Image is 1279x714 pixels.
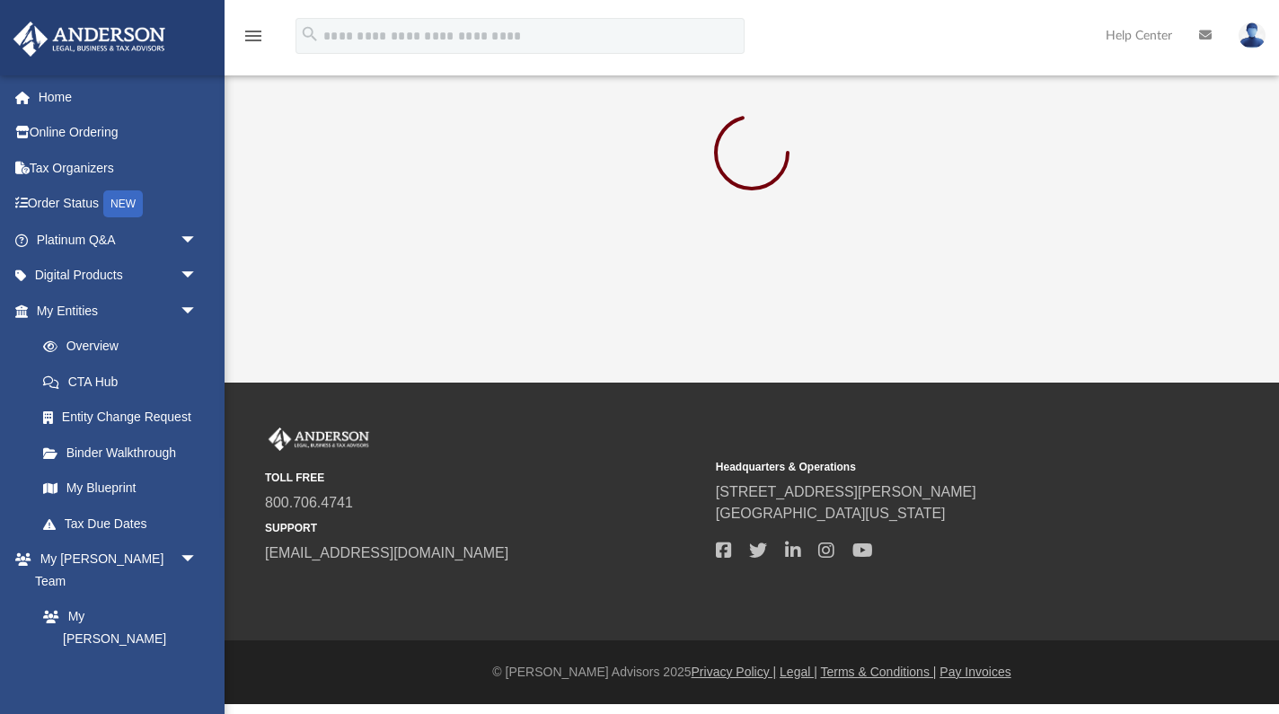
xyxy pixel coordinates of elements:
a: My [PERSON_NAME] Teamarrow_drop_down [13,542,216,599]
a: 800.706.4741 [265,495,353,510]
a: Privacy Policy | [692,665,777,679]
img: Anderson Advisors Platinum Portal [8,22,171,57]
a: Legal | [780,665,817,679]
span: arrow_drop_down [180,542,216,578]
a: [EMAIL_ADDRESS][DOMAIN_NAME] [265,545,508,560]
a: Platinum Q&Aarrow_drop_down [13,222,225,258]
a: My [PERSON_NAME] Team [25,599,207,679]
span: arrow_drop_down [180,293,216,330]
img: User Pic [1239,22,1266,48]
div: © [PERSON_NAME] Advisors 2025 [225,663,1279,682]
small: TOLL FREE [265,470,703,486]
a: My Entitiesarrow_drop_down [13,293,225,329]
a: Overview [25,329,225,365]
a: Terms & Conditions | [821,665,937,679]
a: [GEOGRAPHIC_DATA][US_STATE] [716,506,946,521]
a: [STREET_ADDRESS][PERSON_NAME] [716,484,976,499]
a: Entity Change Request [25,400,225,436]
a: menu [243,34,264,47]
a: Home [13,79,225,115]
img: Anderson Advisors Platinum Portal [265,428,373,451]
small: Headquarters & Operations [716,459,1154,475]
i: menu [243,25,264,47]
a: Online Ordering [13,115,225,151]
a: Pay Invoices [939,665,1010,679]
a: My Blueprint [25,471,216,507]
span: arrow_drop_down [180,222,216,259]
a: Digital Productsarrow_drop_down [13,258,225,294]
a: Order StatusNEW [13,186,225,223]
a: Tax Organizers [13,150,225,186]
a: CTA Hub [25,364,225,400]
a: Tax Due Dates [25,506,225,542]
div: NEW [103,190,143,217]
small: SUPPORT [265,520,703,536]
span: arrow_drop_down [180,258,216,295]
a: Binder Walkthrough [25,435,225,471]
i: search [300,24,320,44]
